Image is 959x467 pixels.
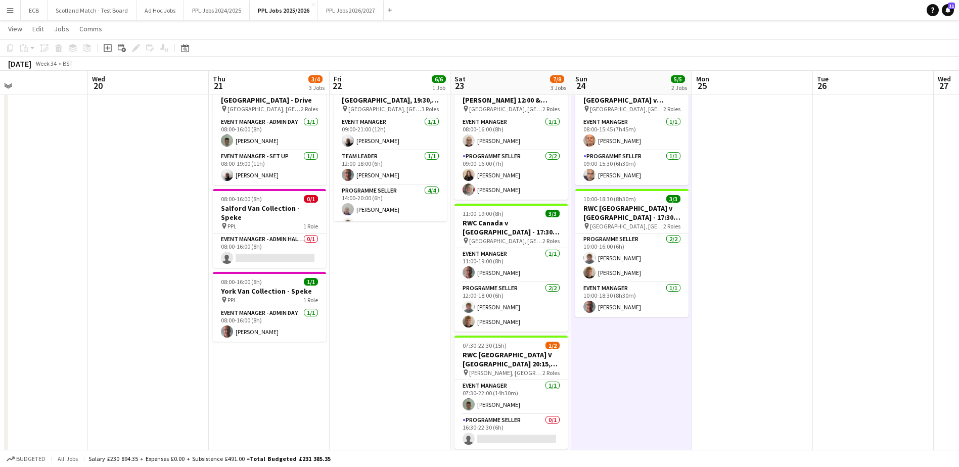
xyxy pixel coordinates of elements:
[454,116,568,151] app-card-role: Event Manager1/108:00-16:00 (8h)[PERSON_NAME]
[54,24,69,33] span: Jobs
[454,74,466,83] span: Sat
[221,195,262,203] span: 08:00-16:00 (8h)
[213,86,326,105] h3: RWC England v [GEOGRAPHIC_DATA] - Drive
[454,336,568,449] app-job-card: 07:30-22:30 (15h)1/2RWC [GEOGRAPHIC_DATA] V [GEOGRAPHIC_DATA] 20:15, [GEOGRAPHIC_DATA] [PERSON_NA...
[334,151,447,185] app-card-role: Team Leader1/112:00-18:00 (6h)[PERSON_NAME]
[301,105,318,113] span: 2 Roles
[936,80,951,91] span: 27
[942,4,954,16] a: 11
[213,287,326,296] h3: York Van Collection - Speke
[16,455,45,462] span: Budgeted
[21,1,48,20] button: ECB
[213,151,326,185] app-card-role: Event Manager - Set up1/108:00-19:00 (11h)[PERSON_NAME]
[469,237,542,245] span: [GEOGRAPHIC_DATA], [GEOGRAPHIC_DATA]
[695,80,709,91] span: 25
[213,72,326,185] app-job-card: 08:00-19:00 (11h)2/2RWC England v [GEOGRAPHIC_DATA] - Drive [GEOGRAPHIC_DATA], [GEOGRAPHIC_DATA]2...
[575,86,689,105] h3: RWC Double Header [GEOGRAPHIC_DATA] v [GEOGRAPHIC_DATA] 12:00 & [GEOGRAPHIC_DATA] v [GEOGRAPHIC_D...
[666,195,680,203] span: 3/3
[454,72,568,200] div: 08:00-16:00 (8h)3/3RWC Double Header: Aus v [PERSON_NAME] 12:00 & [PERSON_NAME] v Wal 14:45 - [GE...
[213,189,326,268] app-job-card: 08:00-16:00 (8h)0/1Salford Van Collection - Speke PPL1 RoleEvent Manager - Admin Half Day0/108:00...
[79,24,102,33] span: Comms
[454,248,568,283] app-card-role: Event Manager1/111:00-19:00 (8h)[PERSON_NAME]
[454,414,568,449] app-card-role: Programme Seller0/116:30-22:30 (6h)
[432,84,445,91] div: 1 Job
[8,59,31,69] div: [DATE]
[334,74,342,83] span: Fri
[453,80,466,91] span: 23
[213,116,326,151] app-card-role: Event Manager - Admin Day1/108:00-16:00 (8h)[PERSON_NAME]
[454,283,568,332] app-card-role: Programme Seller2/212:00-18:00 (6h)[PERSON_NAME][PERSON_NAME]
[221,278,262,286] span: 08:00-16:00 (8h)
[575,233,689,283] app-card-role: Programme Seller2/210:00-16:00 (6h)[PERSON_NAME][PERSON_NAME]
[213,233,326,268] app-card-role: Event Manager - Admin Half Day0/108:00-16:00 (8h)
[184,1,250,20] button: PPL Jobs 2024/2025
[663,222,680,230] span: 2 Roles
[422,105,439,113] span: 3 Roles
[551,84,566,91] div: 3 Jobs
[304,195,318,203] span: 0/1
[28,22,48,35] a: Edit
[213,307,326,342] app-card-role: Event Manager - Admin Day1/108:00-16:00 (8h)[PERSON_NAME]
[250,1,318,20] button: PPL Jobs 2025/2026
[332,80,342,91] span: 22
[574,80,587,91] span: 24
[63,60,73,67] div: BST
[454,380,568,414] app-card-role: Event Manager1/107:30-22:00 (14h30m)[PERSON_NAME]
[90,80,105,91] span: 20
[348,105,422,113] span: [GEOGRAPHIC_DATA], [GEOGRAPHIC_DATA]
[463,210,504,217] span: 11:00-19:00 (8h)
[575,74,587,83] span: Sun
[590,222,663,230] span: [GEOGRAPHIC_DATA], [GEOGRAPHIC_DATA]
[454,350,568,368] h3: RWC [GEOGRAPHIC_DATA] V [GEOGRAPHIC_DATA] 20:15, [GEOGRAPHIC_DATA]
[213,272,326,342] app-job-card: 08:00-16:00 (8h)1/1York Van Collection - Speke PPL1 RoleEvent Manager - Admin Day1/108:00-16:00 (...
[542,369,560,377] span: 2 Roles
[938,74,951,83] span: Wed
[817,74,829,83] span: Tue
[469,369,542,377] span: [PERSON_NAME], [GEOGRAPHIC_DATA]
[575,189,689,317] div: 10:00-18:30 (8h30m)3/3RWC [GEOGRAPHIC_DATA] v [GEOGRAPHIC_DATA] - 17:30, [GEOGRAPHIC_DATA] [GEOGR...
[454,151,568,200] app-card-role: Programme Seller2/209:00-16:00 (7h)[PERSON_NAME][PERSON_NAME]
[318,1,384,20] button: PPL Jobs 2026/2027
[334,185,447,263] app-card-role: Programme Seller4/414:00-20:00 (6h)[PERSON_NAME][PERSON_NAME]
[542,237,560,245] span: 2 Roles
[227,296,237,304] span: PPL
[136,1,184,20] button: Ad Hoc Jobs
[575,204,689,222] h3: RWC [GEOGRAPHIC_DATA] v [GEOGRAPHIC_DATA] - 17:30, [GEOGRAPHIC_DATA]
[48,1,136,20] button: Scotland Match - Test Board
[250,455,331,462] span: Total Budgeted £231 385.35
[304,278,318,286] span: 1/1
[8,24,22,33] span: View
[334,72,447,221] app-job-card: 09:00-21:00 (12h)6/6RWC England v [GEOGRAPHIC_DATA], 19:30, [GEOGRAPHIC_DATA] [GEOGRAPHIC_DATA], ...
[88,455,331,462] div: Salary £230 894.35 + Expenses £0.00 + Subsistence £491.00 =
[663,105,680,113] span: 2 Roles
[92,74,105,83] span: Wed
[545,210,560,217] span: 3/3
[575,151,689,185] app-card-role: Programme Seller1/109:00-15:30 (6h30m)[PERSON_NAME]
[948,3,955,9] span: 11
[454,86,568,105] h3: RWC Double Header: Aus v [PERSON_NAME] 12:00 & [PERSON_NAME] v Wal 14:45 - [GEOGRAPHIC_DATA], [GE...
[56,455,80,462] span: All jobs
[454,204,568,332] app-job-card: 11:00-19:00 (8h)3/3RWC Canada v [GEOGRAPHIC_DATA] - 17:30, [GEOGRAPHIC_DATA] [GEOGRAPHIC_DATA], [...
[575,116,689,151] app-card-role: Event Manager1/108:00-15:45 (7h45m)[PERSON_NAME]
[5,453,47,464] button: Budgeted
[227,105,301,113] span: [GEOGRAPHIC_DATA], [GEOGRAPHIC_DATA]
[575,72,689,185] app-job-card: 08:00-15:45 (7h45m)2/2RWC Double Header [GEOGRAPHIC_DATA] v [GEOGRAPHIC_DATA] 12:00 & [GEOGRAPHIC...
[671,75,685,83] span: 5/5
[303,222,318,230] span: 1 Role
[590,105,663,113] span: [GEOGRAPHIC_DATA], [GEOGRAPHIC_DATA]
[550,75,564,83] span: 7/8
[33,60,59,67] span: Week 34
[308,75,323,83] span: 3/4
[469,105,542,113] span: [GEOGRAPHIC_DATA], [GEOGRAPHIC_DATA]
[303,296,318,304] span: 1 Role
[32,24,44,33] span: Edit
[309,84,325,91] div: 3 Jobs
[575,283,689,317] app-card-role: Event Manager1/110:00-18:30 (8h30m)[PERSON_NAME]
[542,105,560,113] span: 2 Roles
